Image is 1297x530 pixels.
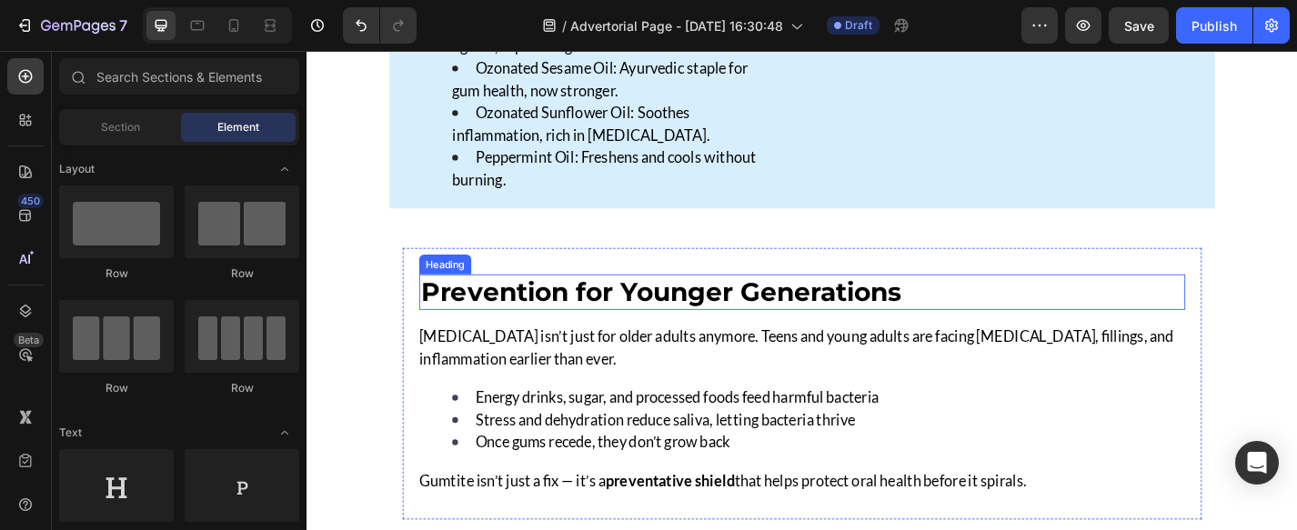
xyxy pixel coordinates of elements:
span: Advertorial Page - [DATE] 16:30:48 [570,16,783,35]
button: Publish [1176,7,1252,44]
div: Row [185,380,299,396]
span: Element [217,119,259,135]
div: Undo/Redo [343,7,417,44]
div: 450 [17,194,44,208]
div: Row [59,380,174,396]
div: Publish [1191,16,1237,35]
div: Open Intercom Messenger [1235,441,1279,485]
span: Section [101,119,140,135]
button: Save [1109,7,1169,44]
span: Draft [845,17,872,34]
span: Gumtite isn’t just a fix — it’s a that helps protect oral health before it spirals. [124,464,793,484]
span: Text [59,425,82,441]
div: Beta [14,333,44,347]
span: Toggle open [270,418,299,447]
iframe: Design area [307,51,1297,530]
span: / [562,16,567,35]
span: Layout [59,161,95,177]
p: 7 [119,15,127,36]
input: Search Sections & Elements [59,58,299,95]
div: Row [185,265,299,282]
button: 7 [7,7,136,44]
span: Toggle open [270,155,299,184]
span: Save [1124,18,1154,34]
div: Row [59,265,174,282]
strong: preventative shield [329,464,471,484]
